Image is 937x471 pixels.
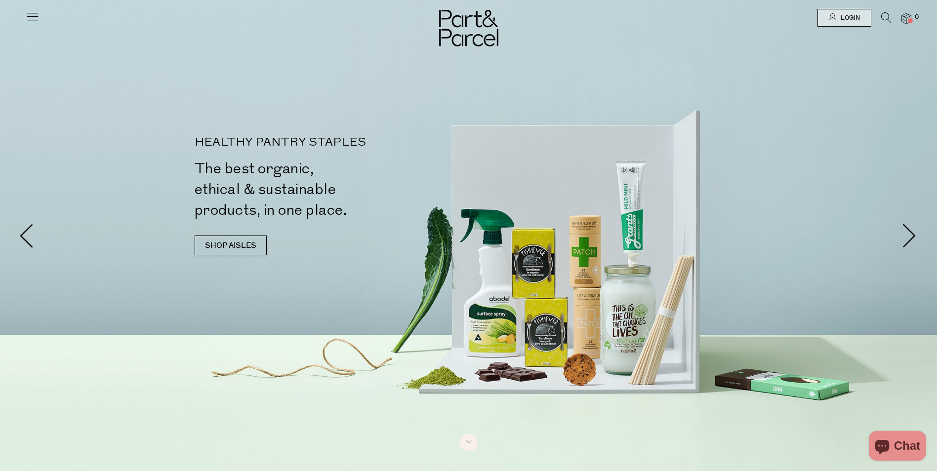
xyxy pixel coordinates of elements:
[439,10,498,46] img: Part&Parcel
[866,431,929,463] inbox-online-store-chat: Shopify online store chat
[195,137,473,149] p: HEALTHY PANTRY STAPLES
[195,158,473,221] h2: The best organic, ethical & sustainable products, in one place.
[912,13,921,22] span: 0
[195,235,267,255] a: SHOP AISLES
[838,14,860,22] span: Login
[901,13,911,24] a: 0
[817,9,871,27] a: Login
